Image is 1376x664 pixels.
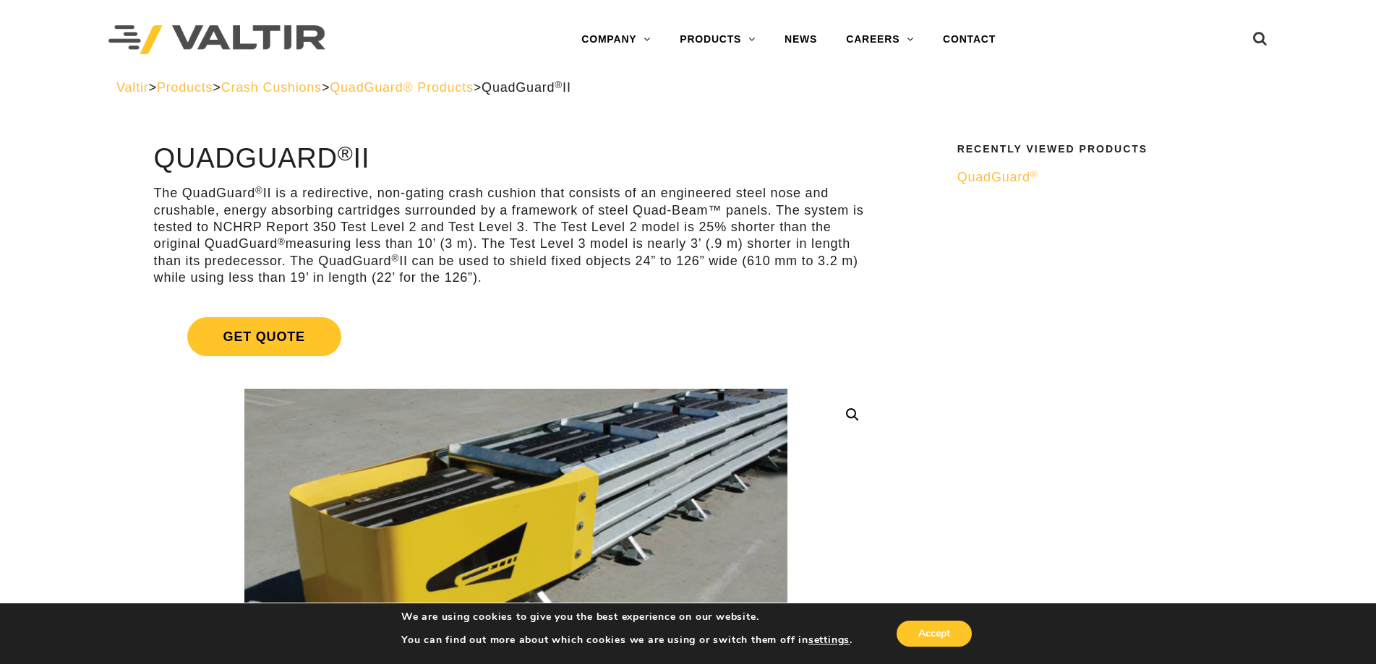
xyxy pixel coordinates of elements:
a: CAREERS [832,25,928,54]
sup: ® [1030,169,1038,180]
a: Valtir [116,80,148,95]
a: Get Quote [154,300,879,374]
p: You can find out more about which cookies we are using or switch them off in . [401,634,852,647]
div: > > > > [116,79,1260,96]
a: Crash Cushions [221,80,322,95]
sup: ® [255,185,263,196]
span: Get Quote [187,317,341,356]
sup: ® [278,236,286,247]
h1: QuadGuard II [154,144,879,174]
a: CONTACT [928,25,1010,54]
button: settings [808,634,850,647]
a: Products [157,80,213,95]
a: COMPANY [567,25,665,54]
a: PRODUCTS [665,25,770,54]
img: Valtir [108,25,325,55]
span: QuadGuard II [482,80,571,95]
a: QuadGuard® Products [330,80,474,95]
sup: ® [391,253,399,264]
h2: Recently Viewed Products [957,144,1251,155]
p: We are using cookies to give you the best experience on our website. [401,611,852,624]
a: NEWS [770,25,832,54]
p: The QuadGuard II is a redirective, non-gating crash cushion that consists of an engineered steel ... [154,185,879,286]
span: QuadGuard [957,170,1038,184]
a: QuadGuard® [957,169,1251,186]
button: Accept [897,621,972,647]
sup: ® [338,142,354,165]
sup: ® [555,79,563,90]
